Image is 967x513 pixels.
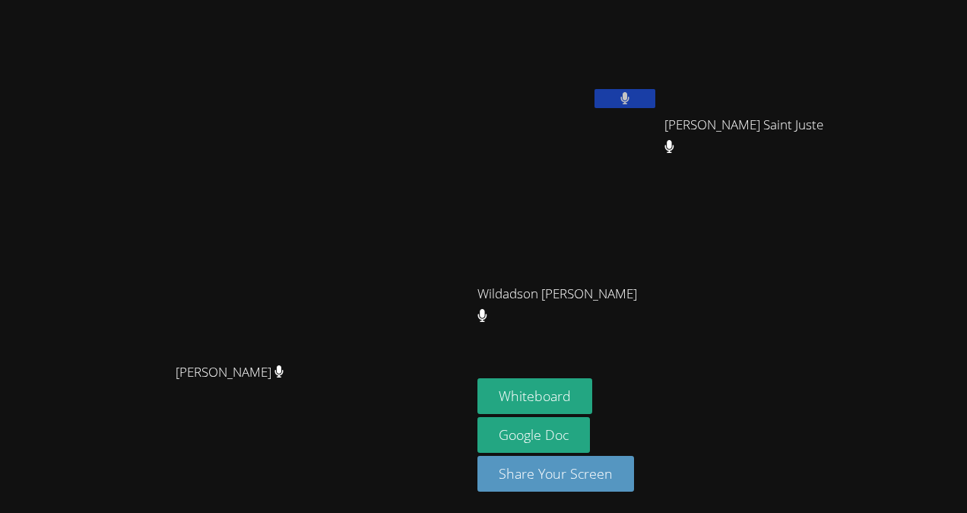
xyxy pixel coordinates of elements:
[477,283,646,327] span: Wildadson [PERSON_NAME]
[477,456,634,492] button: Share Your Screen
[477,417,590,453] a: Google Doc
[664,114,833,158] span: [PERSON_NAME] Saint Juste
[176,362,284,384] span: [PERSON_NAME]
[477,378,592,414] button: Whiteboard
